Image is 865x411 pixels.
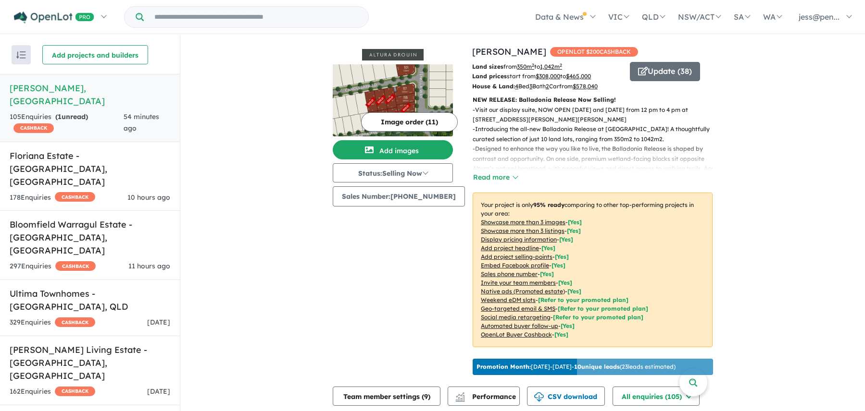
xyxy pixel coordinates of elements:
[799,12,840,22] span: jess@pen...
[552,262,565,269] span: [ Yes ]
[481,227,564,234] u: Showcase more than 3 listings
[481,279,556,286] u: Invite your team members
[473,124,720,144] p: - Introducing the all-new Balladonia Release at [GEOGRAPHIC_DATA]! A thoughtfully curated selecti...
[561,322,575,329] span: [Yes]
[10,317,95,328] div: 329 Enquir ies
[473,95,713,105] p: NEW RELEASE: Balladonia Release Now Selling!
[481,296,536,303] u: Weekend eDM slots
[546,83,549,90] u: 2
[529,83,532,90] u: 3
[10,287,170,313] h5: Ultima Townhomes - [GEOGRAPHIC_DATA] , QLD
[10,386,95,398] div: 162 Enquir ies
[448,387,520,406] button: Performance
[10,192,95,204] div: 178 Enquir ies
[333,64,453,136] img: Altura - Drouin
[333,45,453,136] a: Altura - Drouin LogoAltura - Drouin
[560,62,562,68] sup: 2
[472,82,623,91] p: Bed Bath Car from
[333,186,465,206] button: Sales Number:[PHONE_NUMBER]
[481,331,552,338] u: OpenLot Buyer Cashback
[558,279,572,286] span: [ Yes ]
[481,288,565,295] u: Native ads (Promoted estate)
[337,49,449,60] img: Altura - Drouin Logo
[541,244,555,252] span: [ Yes ]
[573,83,598,90] u: $ 578,040
[473,193,713,347] p: Your project is only comparing to other top-performing projects in your area: - - - - - - - - - -...
[472,72,623,81] p: start from
[456,392,464,398] img: line-chart.svg
[481,244,539,252] u: Add project headline
[613,387,700,406] button: All enquiries (105)
[124,112,159,133] span: 54 minutes ago
[146,7,366,27] input: Try estate name, suburb, builder or developer
[550,47,638,57] span: OPENLOT $ 200 CASHBACK
[481,218,565,226] u: Showcase more than 3 images
[10,82,170,108] h5: [PERSON_NAME] , [GEOGRAPHIC_DATA]
[472,73,507,80] b: Land prices
[10,343,170,382] h5: [PERSON_NAME] Living Estate - [GEOGRAPHIC_DATA] , [GEOGRAPHIC_DATA]
[481,253,552,260] u: Add project selling-points
[517,63,534,70] u: 350 m
[473,105,720,125] p: - Visit our display suite, NOW OPEN [DATE] and [DATE] from 12 pm to 4 pm at [STREET_ADDRESS][PERS...
[568,218,582,226] span: [ Yes ]
[10,111,124,134] div: 105 Enquir ies
[147,387,170,396] span: [DATE]
[534,392,544,402] img: download icon
[58,112,62,121] span: 1
[527,387,605,406] button: CSV download
[472,62,623,72] p: from
[333,387,440,406] button: Team member settings (9)
[55,261,96,271] span: CASHBACK
[560,73,591,80] span: to
[147,318,170,326] span: [DATE]
[554,331,568,338] span: [Yes]
[476,363,676,371] p: [DATE] - [DATE] - ( 23 leads estimated)
[55,387,95,396] span: CASHBACK
[481,262,549,269] u: Embed Facebook profile
[567,288,581,295] span: [Yes]
[472,83,515,90] b: House & Land:
[10,149,170,188] h5: Floriana Estate - [GEOGRAPHIC_DATA] , [GEOGRAPHIC_DATA]
[333,140,453,159] button: Add images
[481,314,551,321] u: Social media retargeting
[127,193,170,202] span: 10 hours ago
[481,322,558,329] u: Automated buyer follow-up
[540,63,562,70] u: 1,042 m
[630,62,700,81] button: Update (38)
[10,218,170,257] h5: Bloomfield Warragul Estate - [GEOGRAPHIC_DATA] , [GEOGRAPHIC_DATA]
[540,270,554,278] span: [ Yes ]
[55,112,88,121] strong: ( unread)
[538,296,628,303] span: [Refer to your promoted plan]
[558,305,648,312] span: [Refer to your promoted plan]
[361,112,458,132] button: Image order (11)
[333,163,453,182] button: Status:Selling Now
[55,192,95,202] span: CASHBACK
[534,63,562,70] span: to
[13,123,54,133] span: CASHBACK
[553,314,643,321] span: [Refer to your promoted plan]
[481,236,557,243] u: Display pricing information
[16,51,26,59] img: sort.svg
[10,261,96,272] div: 297 Enquir ies
[574,363,620,370] b: 10 unique leads
[424,392,428,401] span: 9
[55,317,95,327] span: CASHBACK
[555,253,569,260] span: [ Yes ]
[536,73,560,80] u: $ 308,000
[42,45,148,64] button: Add projects and builders
[566,73,591,80] u: $ 465,000
[128,262,170,270] span: 11 hours ago
[476,363,531,370] b: Promotion Month:
[473,172,518,183] button: Read more
[455,395,465,401] img: bar-chart.svg
[533,201,564,208] b: 95 % ready
[559,236,573,243] span: [ Yes ]
[472,46,546,57] a: [PERSON_NAME]
[481,305,555,312] u: Geo-targeted email & SMS
[472,63,503,70] b: Land sizes
[473,144,720,193] p: - Designed to enhance the way you like to live, the Balladonia Release is shaped by contrast and ...
[515,83,518,90] u: 4
[532,62,534,68] sup: 2
[14,12,94,24] img: Openlot PRO Logo White
[567,227,581,234] span: [ Yes ]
